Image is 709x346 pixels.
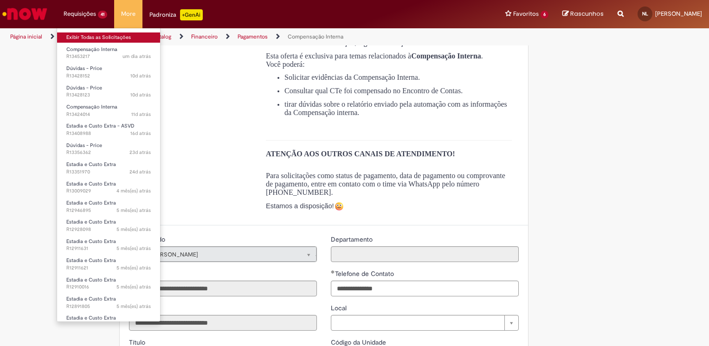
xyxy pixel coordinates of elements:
[541,11,548,19] span: 6
[57,83,160,100] a: Aberto R13428123 : Dúvidas - Price
[130,130,151,137] time: 13/08/2025 11:59:58
[131,111,151,118] time: 18/08/2025 10:33:54
[66,218,116,225] span: Estadia e Custo Extra
[129,168,151,175] span: 24d atrás
[66,226,151,233] span: R12928098
[57,179,160,196] a: Aberto R13009029 : Estadia e Custo Extra
[191,33,218,40] a: Financeiro
[129,315,317,331] input: Email
[130,72,151,79] span: 10d atrás
[284,100,507,116] span: tirar dúvidas sobre o relatório enviado pela automação com as informações da Compensação interna.
[130,72,151,79] time: 19/08/2025 11:40:27
[66,84,102,91] span: Dúvidas - Price
[57,237,160,254] a: Aberto R12911631 : Estadia e Custo Extra
[331,304,348,312] span: Local
[513,9,539,19] span: Favoritos
[266,172,505,196] span: Para solicitações como status de pagamento, data de pagamento ou comprovante de pagamento, entre ...
[146,247,316,262] a: [PERSON_NAME]Limpar campo Favorecido
[266,52,483,68] span: Esta oferta é exclusiva para temas relacionados à . Você poderá:
[57,198,160,215] a: Aberto R12946895 : Estadia e Custo Extra
[57,28,161,322] ul: Requisições
[66,257,116,264] span: Estadia e Custo Extra
[66,168,151,176] span: R13351970
[66,295,116,302] span: Estadia e Custo Extra
[411,52,481,60] strong: Compensação Interna
[331,270,335,274] span: Obrigatório Preenchido
[562,10,604,19] a: Rascunhos
[66,199,116,206] span: Estadia e Custo Extra
[130,91,151,98] time: 19/08/2025 11:36:04
[238,33,268,40] a: Pagamentos
[266,150,455,158] span: ATENÇÃO AOS OUTROS CANAIS DE ATENDIMENTO!
[116,303,151,310] span: 5 mês(es) atrás
[288,33,343,40] a: Compensação Interna
[66,91,151,99] span: R13428123
[66,207,151,214] span: R12946895
[57,45,160,62] a: Aberto R13453217 : Compensação Interna
[66,111,151,118] span: R13424014
[57,217,160,234] a: Aberto R12928098 : Estadia e Custo Extra
[642,11,648,17] span: NL
[116,283,151,290] time: 08/04/2025 13:41:30
[66,122,135,129] span: Estadia e Custo Extra - ASVD
[57,64,160,81] a: Aberto R13428152 : Dúvidas - Price
[116,245,151,252] span: 5 mês(es) atrás
[66,180,116,187] span: Estadia e Custo Extra
[1,5,49,23] img: ServiceNow
[122,53,151,60] time: 27/08/2025 15:35:13
[116,303,151,310] time: 04/04/2025 17:26:32
[331,235,374,244] label: Somente leitura - Departamento
[122,53,151,60] span: um dia atrás
[116,283,151,290] span: 5 mês(es) atrás
[116,264,151,271] time: 08/04/2025 15:26:41
[116,187,151,194] span: 4 mês(es) atrás
[129,168,151,175] time: 04/08/2025 15:58:42
[57,121,160,138] a: Aberto R13408988 : Estadia e Custo Extra - ASVD
[66,142,102,149] span: Dúvidas - Price
[335,202,344,211] img: Sorriso
[131,111,151,118] span: 11d atrás
[66,72,151,80] span: R13428152
[116,245,151,252] time: 08/04/2025 15:27:18
[66,65,102,72] span: Dúvidas - Price
[10,33,42,40] a: Página inicial
[655,10,702,18] span: [PERSON_NAME]
[66,238,116,245] span: Estadia e Custo Extra
[116,264,151,271] span: 5 mês(es) atrás
[570,9,604,18] span: Rascunhos
[57,294,160,311] a: Aberto R12891805 : Estadia e Custo Extra
[66,149,151,156] span: R13356362
[64,9,96,19] span: Requisições
[66,314,116,321] span: Estadia e Custo Extra
[266,202,512,211] p: Estamos a disposição!
[130,91,151,98] span: 10d atrás
[116,207,151,214] time: 14/04/2025 15:30:52
[116,226,151,233] span: 5 mês(es) atrás
[331,281,519,296] input: Telefone de Contato
[66,161,116,168] span: Estadia e Custo Extra
[57,275,160,292] a: Aberto R12910016 : Estadia e Custo Extra
[57,256,160,273] a: Aberto R12911621 : Estadia e Custo Extra
[335,269,396,278] span: Telefone de Contato
[130,130,151,137] span: 16d atrás
[331,315,519,331] a: Limpar campo Local
[66,264,151,272] span: R12911621
[284,87,463,95] span: Consultar qual CTe foi compensado no Encontro de Contas.
[180,9,203,20] p: +GenAi
[66,46,117,53] span: Compensação Interna
[66,283,151,291] span: R12910016
[57,102,160,119] a: Aberto R13424014 : Compensação Interna
[57,313,160,330] a: Aberto R12891442 : Estadia e Custo Extra
[129,281,317,296] input: ID
[151,247,293,262] span: [PERSON_NAME]
[57,141,160,158] a: Aberto R13356362 : Dúvidas - Price
[66,245,151,252] span: R12911631
[66,187,151,195] span: R13009029
[98,11,107,19] span: 41
[7,28,466,45] ul: Trilhas de página
[57,32,160,43] a: Exibir Todas as Solicitações
[66,130,151,137] span: R13408988
[57,160,160,177] a: Aberto R13351970 : Estadia e Custo Extra
[116,207,151,214] span: 5 mês(es) atrás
